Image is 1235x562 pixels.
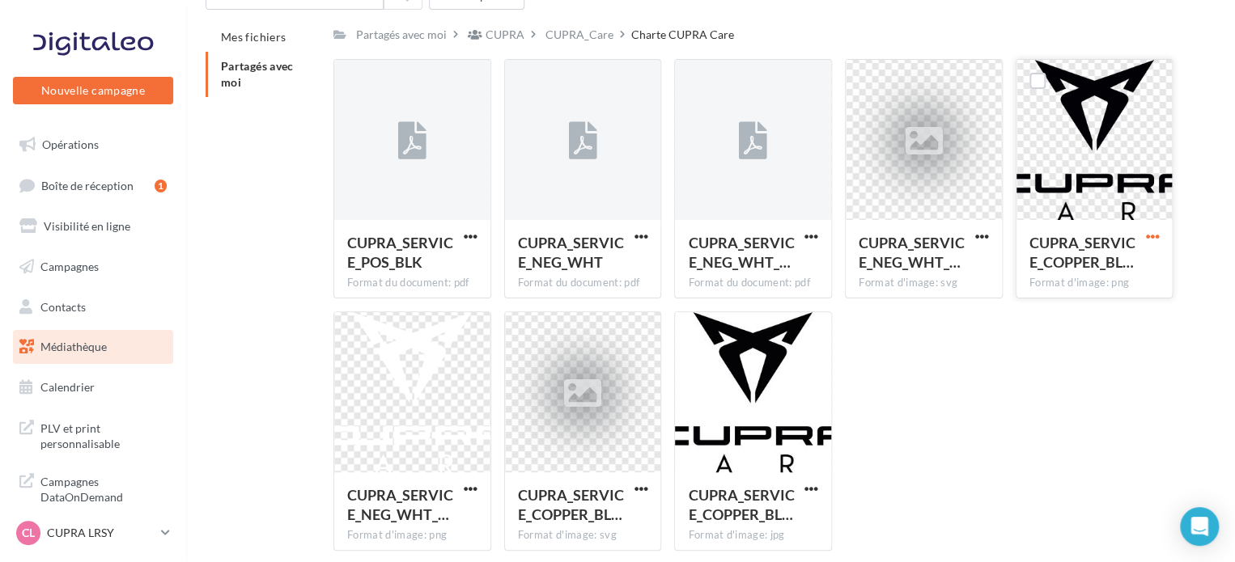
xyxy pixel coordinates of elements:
[518,234,624,271] span: CUPRA_SERVICE_NEG_WHT
[688,276,818,290] div: Format du document: pdf
[347,486,453,523] span: CUPRA_SERVICE_NEG_WHT_RGB
[10,250,176,284] a: Campagnes
[221,30,286,44] span: Mes fichiers
[859,234,965,271] span: CUPRA_SERVICE_NEG_WHT_RGB
[40,417,167,452] span: PLV et print personnalisable
[42,137,99,151] span: Opérations
[47,525,155,541] p: CUPRA LRSY
[10,464,176,512] a: Campagnes DataOnDemand
[859,276,989,290] div: Format d'image: svg
[10,209,176,243] a: Visibilité en ligne
[631,27,734,43] div: Charte CUPRA Care
[10,290,176,324] a: Contacts
[347,276,477,290] div: Format du document: pdf
[40,471,167,505] span: Campagnes DataOnDemand
[10,330,176,364] a: Médiathèque
[221,59,294,89] span: Partagés avec moi
[347,528,477,543] div: Format d'image: png
[518,276,648,290] div: Format du document: pdf
[518,528,648,543] div: Format d'image: svg
[40,260,99,273] span: Campagnes
[22,525,35,541] span: CL
[10,128,176,162] a: Opérations
[545,27,613,43] div: CUPRA_Care
[13,518,173,548] a: CL CUPRA LRSY
[688,528,818,543] div: Format d'image: jpg
[347,234,453,271] span: CUPRA_SERVICE_POS_BLK
[688,234,794,271] span: CUPRA_SERVICE_NEG_WHT_RGB
[40,340,107,353] span: Médiathèque
[10,168,176,203] a: Boîte de réception1
[40,380,95,394] span: Calendrier
[155,180,167,192] div: 1
[10,370,176,404] a: Calendrier
[518,486,624,523] span: CUPRA_SERVICE_COPPER_BLK_RGB
[40,299,86,313] span: Contacts
[13,77,173,104] button: Nouvelle campagne
[10,411,176,458] a: PLV et print personnalisable
[688,486,794,523] span: CUPRA_SERVICE_COPPER_BLK_RGB
[1180,507,1219,546] div: Open Intercom Messenger
[44,219,130,233] span: Visibilité en ligne
[41,178,134,192] span: Boîte de réception
[356,27,447,43] div: Partagés avec moi
[1029,234,1135,271] span: CUPRA_SERVICE_COPPER_BLK_RGB
[1029,276,1160,290] div: Format d'image: png
[486,27,524,43] div: CUPRA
